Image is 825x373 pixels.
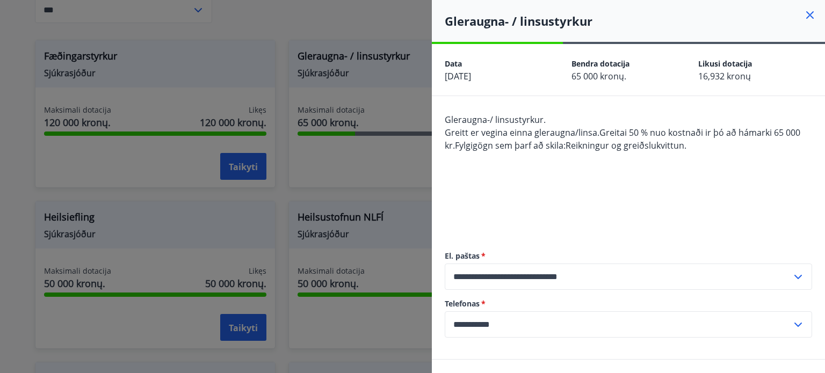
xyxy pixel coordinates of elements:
[566,140,686,151] font: Reikningur og greiðslukvittun.
[455,140,566,151] font: Fylgigögn sem þarf að skila:
[445,13,592,29] font: Gleraugna- / linsustyrkur
[445,127,800,151] font: Greitai 50 % nuo kostnaði ir þó að hámarki 65 000 kr.
[445,251,480,261] font: El. paštas
[445,58,462,69] font: Data
[571,70,626,82] font: 65 000 kronų.
[445,127,599,138] font: Greitt er vegina einna gleraugna/linsa.
[445,298,480,309] font: Telefonas
[698,58,752,69] font: Likusi dotacija
[445,114,546,126] font: Gleraugna-/ linsustyrkur.
[445,70,471,82] font: [DATE]
[571,58,629,69] font: Bendra dotacija
[698,70,751,82] font: 16,932 kronų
